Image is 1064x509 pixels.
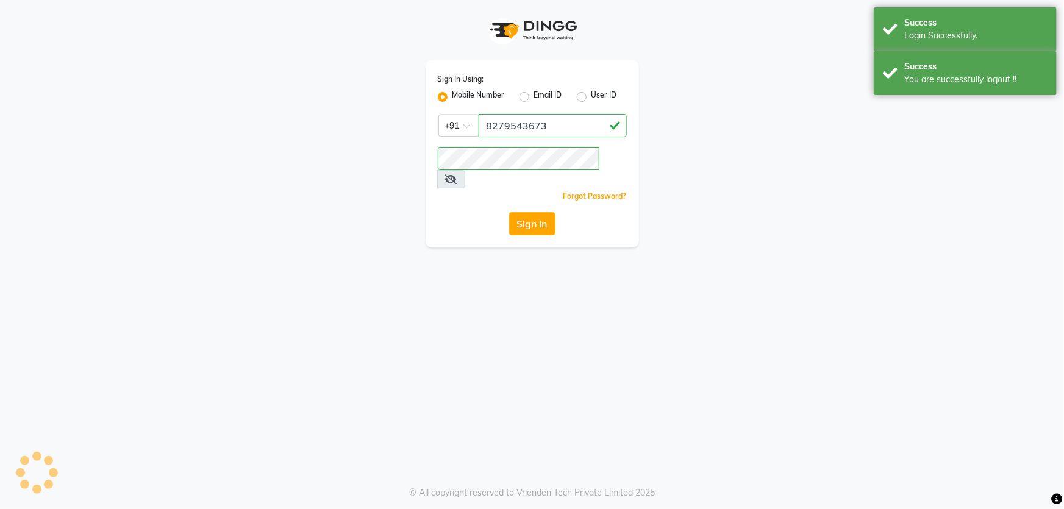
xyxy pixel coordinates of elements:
label: Sign In Using: [438,74,484,85]
button: Sign In [509,212,555,235]
div: Success [904,16,1048,29]
input: Username [438,147,599,170]
div: You are successfully logout !! [904,73,1048,86]
input: Username [479,114,627,137]
div: Success [904,60,1048,73]
label: Email ID [534,90,562,104]
div: Login Successfully. [904,29,1048,42]
a: Forgot Password? [563,191,627,201]
label: User ID [591,90,617,104]
img: logo1.svg [484,12,581,48]
label: Mobile Number [452,90,505,104]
